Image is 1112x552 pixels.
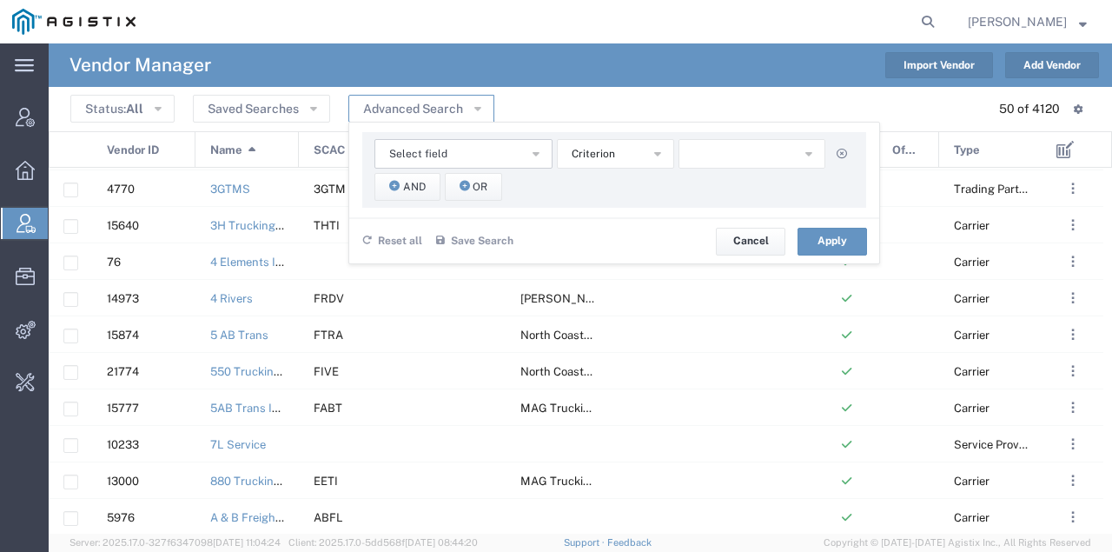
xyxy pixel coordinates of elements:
button: Reset all [361,225,423,257]
button: Or [445,173,503,201]
span: Vendor ID [107,132,159,169]
span: FIVE [314,365,339,378]
a: Feedback [607,537,652,548]
span: Criterion [572,146,615,163]
span: 76 [107,256,121,269]
span: Name [210,132,242,169]
h4: Vendor Manager [69,43,211,87]
span: . . . [1071,251,1075,272]
span: And [403,179,426,196]
a: 5AB Trans Inc [210,402,285,415]
button: ... [1061,323,1085,347]
span: SCAC [314,132,345,169]
a: 3GTMS [210,183,250,196]
button: ... [1061,213,1085,237]
span: 15640 [107,219,139,232]
span: ABFL [314,511,343,524]
span: All [126,102,143,116]
span: THTI [314,219,340,232]
button: ... [1061,359,1085,383]
span: FRDV [314,292,344,305]
span: 21774 [107,365,139,378]
span: EETI [314,475,338,488]
span: Carrier [954,511,990,524]
span: Carrier [954,292,990,305]
button: ... [1061,286,1085,310]
button: And [374,173,440,201]
button: ... [1061,176,1085,201]
span: Trading Partner [954,183,1036,196]
a: 7L Service [210,438,266,451]
button: Apply [798,228,867,256]
button: Cancel [716,228,785,256]
button: Import Vendor [885,52,993,78]
span: . . . [1071,507,1075,528]
span: Carrier [954,219,990,232]
span: . . . [1071,470,1075,491]
span: Carrier [954,365,990,378]
span: . . . [1071,288,1075,309]
a: 4 Rivers [210,292,253,305]
span: 4770 [107,183,135,196]
a: 4 Elements Inc [210,256,288,269]
button: ... [1061,432,1085,456]
button: Advanced Search [348,95,494,123]
span: 3GTM [314,183,346,196]
span: North Coast Trucking [520,365,633,378]
button: Save Search [435,225,514,257]
span: Carrier [954,475,990,488]
span: MAG Trucking [520,475,597,488]
span: Or [473,179,487,196]
button: ... [1061,469,1085,493]
a: A & B Freight Line Inc [210,511,324,524]
span: Carrier [954,329,990,342]
div: 50 of 4120 [999,100,1060,118]
button: Status:All [70,95,175,123]
span: Select field [389,146,447,163]
span: FTRA [314,329,343,342]
span: Copyright © [DATE]-[DATE] Agistix Inc., All Rights Reserved [824,535,1091,550]
a: 550 Trucking LLC [210,365,305,378]
span: [DATE] 11:04:24 [213,537,281,548]
span: Client: 2025.17.0-5dd568f [288,537,478,548]
span: . . . [1071,434,1075,455]
span: Offline [892,132,920,169]
span: 15777 [107,402,139,415]
span: Anton Levashkevych [968,12,1067,31]
span: . . . [1071,361,1075,382]
button: [PERSON_NAME] [967,11,1088,32]
a: 3H Trucking Inc [210,219,295,232]
span: Server: 2025.17.0-327f6347098 [69,537,281,548]
a: 5 AB Trans [210,329,268,342]
span: Bowman & Sons Trucking [520,292,704,305]
button: Select field [374,139,553,169]
button: Add Vendor [1005,52,1099,78]
span: 10233 [107,438,139,451]
a: 880 Trucking Inc [210,475,300,488]
span: Type [954,132,980,169]
span: MAG Trucking [520,402,597,415]
span: FABT [314,402,342,415]
span: 13000 [107,475,139,488]
button: Criterion [557,139,674,169]
button: ... [1061,396,1085,420]
span: . . . [1071,324,1075,345]
span: North Coast Trucking [520,329,633,342]
button: ... [1061,249,1085,274]
a: Support [564,537,607,548]
span: . . . [1071,397,1075,418]
span: Save Search [451,233,513,249]
img: logo [12,9,136,35]
button: Saved Searches [193,95,330,123]
span: . . . [1071,178,1075,199]
span: [DATE] 08:44:20 [405,537,478,548]
span: Service Provider [954,438,1039,451]
span: 15874 [107,329,139,342]
span: 14973 [107,292,139,305]
span: 5976 [107,511,135,524]
span: . . . [1071,215,1075,236]
span: Carrier [954,402,990,415]
span: Carrier [954,256,990,269]
button: ... [1061,505,1085,529]
span: Reset all [378,233,422,249]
